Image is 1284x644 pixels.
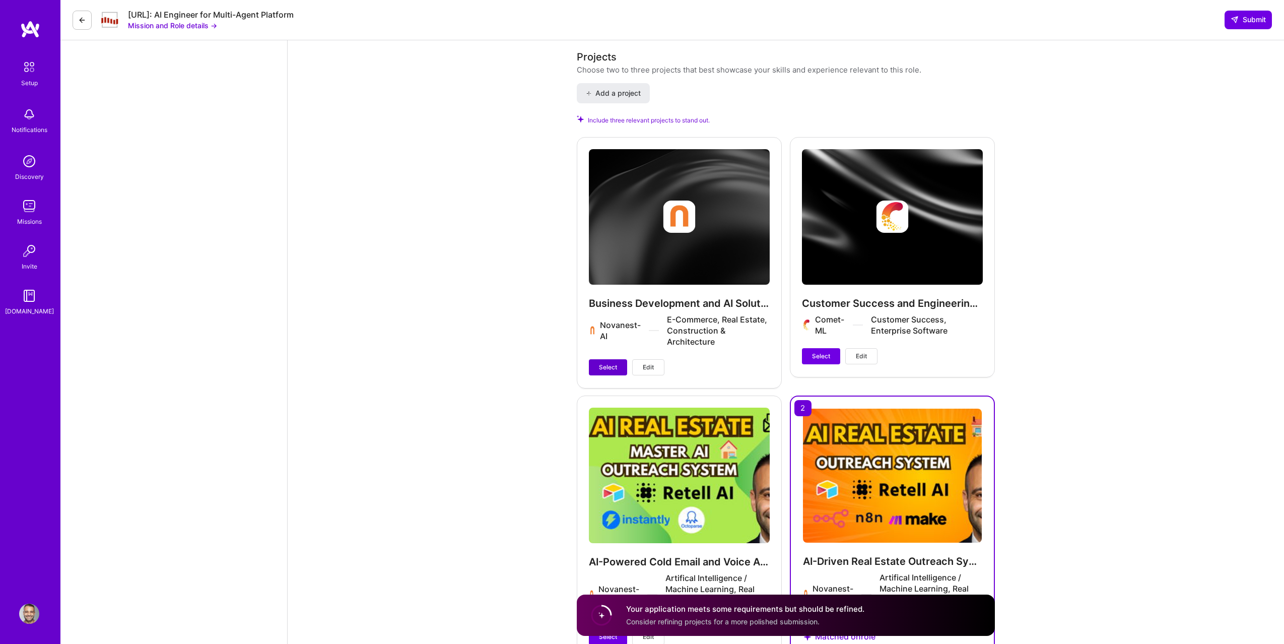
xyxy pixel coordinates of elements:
[1225,11,1272,29] button: Submit
[586,91,591,96] i: icon PlusBlack
[128,20,217,31] button: Mission and Role details →
[78,16,86,24] i: icon LeftArrowDark
[17,216,42,227] div: Missions
[643,363,654,372] span: Edit
[588,115,710,125] span: Include three relevant projects to stand out.
[861,594,871,595] img: divider
[19,286,39,306] img: guide book
[599,363,617,372] span: Select
[19,151,39,171] img: discovery
[21,78,38,88] div: Setup
[632,359,664,375] button: Edit
[15,171,44,182] div: Discovery
[17,604,42,624] a: User Avatar
[626,604,864,614] h4: Your application meets some requirements but should be refined.
[20,20,40,38] img: logo
[803,409,982,543] img: AI-Driven Real Estate Outreach System
[128,10,294,20] div: [URL]: AI Engineer for Multi-Agent Platform
[589,359,627,375] button: Select
[803,632,811,640] i: icon StarsPurple
[812,352,830,361] span: Select
[626,617,820,626] span: Consider refining projects for a more polished submission.
[1225,11,1272,29] div: null
[12,124,47,135] div: Notifications
[1231,15,1266,25] span: Submit
[845,348,877,364] button: Edit
[577,49,617,65] div: Projects
[577,65,921,75] div: Choose two to three projects that best showcase your skills and experience relevant to this role.
[802,348,840,364] button: Select
[577,115,584,122] i: Check
[803,555,982,568] h4: AI-Driven Real Estate Outreach System
[19,56,40,78] img: setup
[100,11,120,29] img: Company Logo
[599,632,617,641] span: Select
[1231,16,1239,24] i: icon SendLight
[813,572,982,616] div: Novanest-AI Artifical Intelligence / Machine Learning, Real Estate, Construction & Architecture
[19,241,39,261] img: Invite
[22,261,37,272] div: Invite
[19,196,39,216] img: teamwork
[5,306,54,316] div: [DOMAIN_NAME]
[577,83,650,103] button: Add a project
[19,104,39,124] img: bell
[856,352,867,361] span: Edit
[803,588,808,600] img: Company logo
[586,88,641,98] span: Add a project
[643,632,654,641] span: Edit
[19,604,39,624] img: User Avatar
